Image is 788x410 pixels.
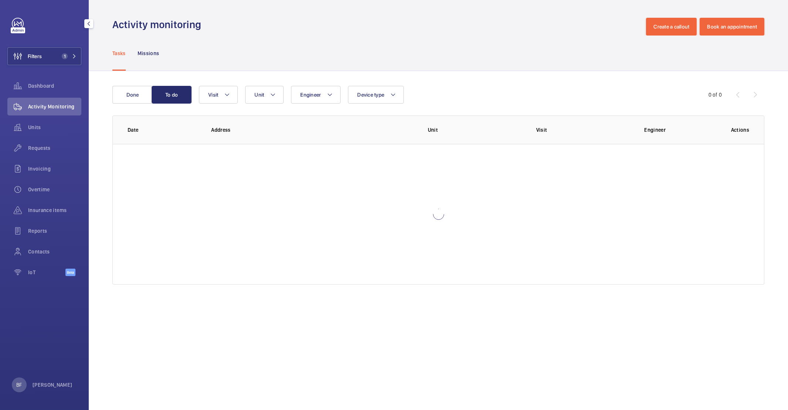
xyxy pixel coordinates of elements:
[428,126,524,134] p: Unit
[28,103,81,110] span: Activity Monitoring
[28,124,81,131] span: Units
[28,82,81,90] span: Dashboard
[28,186,81,193] span: Overtime
[33,381,72,389] p: [PERSON_NAME]
[357,92,384,98] span: Device type
[199,86,238,104] button: Visit
[138,50,159,57] p: Missions
[62,53,68,59] span: 1
[646,18,697,36] button: Create a callout
[536,126,633,134] p: Visit
[7,47,81,65] button: Filters1
[211,126,416,134] p: Address
[245,86,284,104] button: Unit
[16,381,22,389] p: BF
[28,227,81,235] span: Reports
[128,126,199,134] p: Date
[112,86,152,104] button: Done
[112,50,126,57] p: Tasks
[644,126,719,134] p: Engineer
[700,18,764,36] button: Book an appointment
[254,92,264,98] span: Unit
[28,165,81,172] span: Invoicing
[208,92,218,98] span: Visit
[348,86,404,104] button: Device type
[28,144,81,152] span: Requests
[152,86,192,104] button: To do
[300,92,321,98] span: Engineer
[28,248,81,255] span: Contacts
[731,126,749,134] p: Actions
[28,269,65,276] span: IoT
[291,86,341,104] button: Engineer
[65,269,75,276] span: Beta
[708,91,722,98] div: 0 of 0
[28,206,81,214] span: Insurance items
[112,18,206,31] h1: Activity monitoring
[28,53,42,60] span: Filters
